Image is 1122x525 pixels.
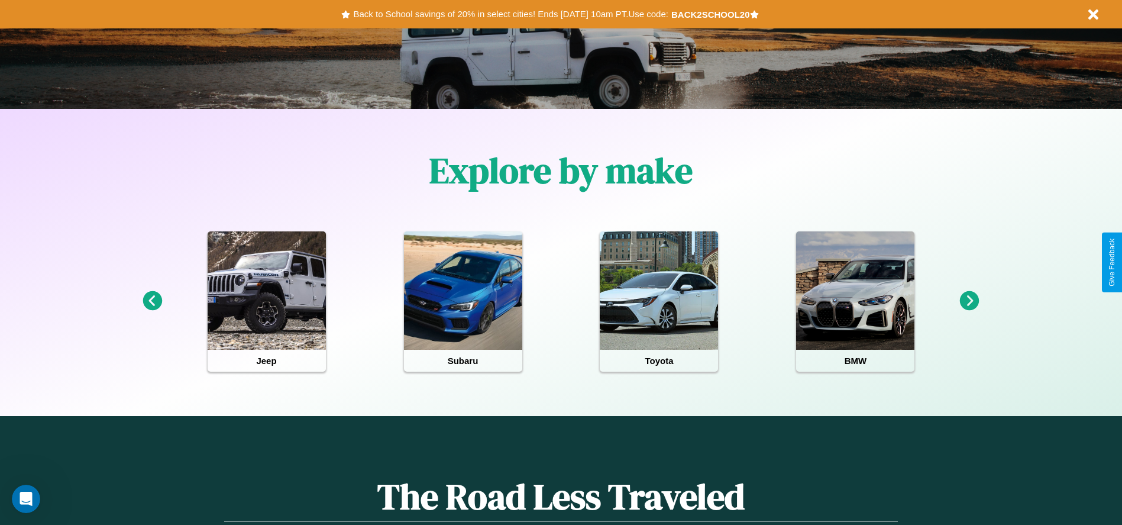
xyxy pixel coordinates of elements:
h1: The Road Less Traveled [224,472,897,521]
h4: BMW [796,350,914,372]
h4: Toyota [600,350,718,372]
h4: Subaru [404,350,522,372]
button: Back to School savings of 20% in select cities! Ends [DATE] 10am PT.Use code: [350,6,671,22]
div: Give Feedback [1108,239,1116,286]
h4: Jeep [208,350,326,372]
iframe: Intercom live chat [12,485,40,513]
h1: Explore by make [429,146,693,195]
b: BACK2SCHOOL20 [671,9,750,20]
